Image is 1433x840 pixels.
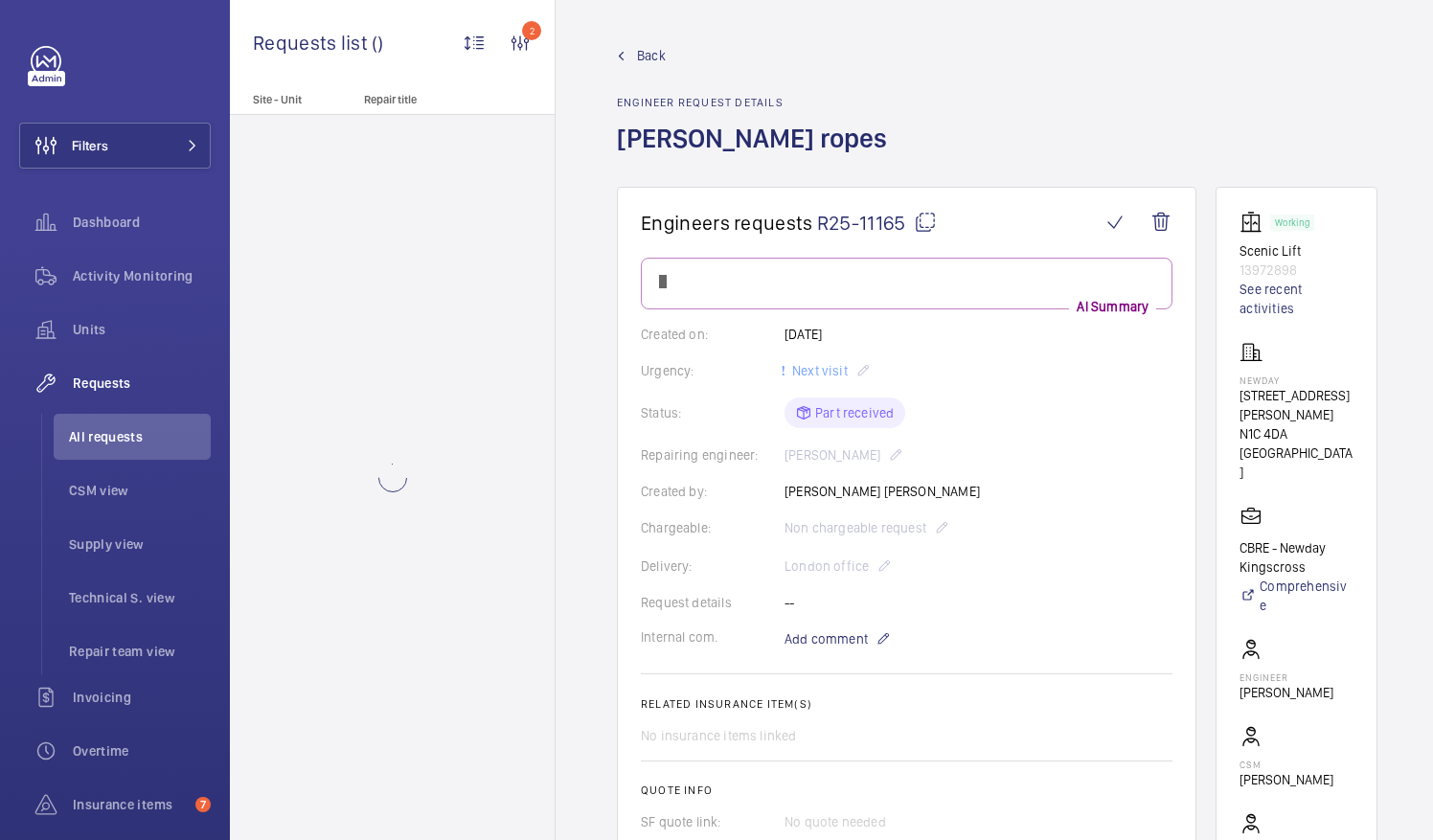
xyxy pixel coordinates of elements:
span: Filters [72,136,108,155]
span: CSM view [69,481,211,500]
span: Requests list [253,31,372,55]
span: Supply view [69,534,211,554]
p: CBRE - Newday Kingscross [1240,538,1353,577]
h2: Related insurance item(s) [641,697,1172,711]
p: [PERSON_NAME] [1240,683,1333,702]
p: [PERSON_NAME] [1240,770,1333,789]
span: Technical S. view [69,588,211,607]
span: Invoicing [73,688,211,707]
h1: [PERSON_NAME] ropes [617,121,898,187]
p: Repair title [364,93,490,106]
span: Overtime [73,741,211,761]
span: Dashboard [73,213,211,232]
a: See recent activities [1240,280,1353,318]
span: Insurance items [73,795,188,814]
span: Repair team view [69,642,211,661]
p: Working [1275,219,1309,226]
a: Comprehensive [1240,577,1353,615]
p: Scenic Lift [1240,241,1353,261]
button: Filters [19,123,211,169]
p: Engineer [1240,671,1333,683]
span: Units [73,320,211,339]
h2: Quote info [641,783,1172,797]
p: Site - Unit [230,93,356,106]
p: AI Summary [1069,297,1156,316]
span: Requests [73,374,211,393]
span: 7 [195,797,211,812]
span: Add comment [785,629,868,648]
p: CSM [1240,759,1333,770]
h2: Engineer request details [617,96,898,109]
p: N1C 4DA [GEOGRAPHIC_DATA] [1240,424,1353,482]
p: NewDay [1240,375,1353,386]
span: Back [637,46,666,65]
span: All requests [69,427,211,446]
p: [STREET_ADDRESS][PERSON_NAME] [1240,386,1353,424]
span: Activity Monitoring [73,266,211,285]
span: Engineers requests [641,211,813,235]
span: R25-11165 [817,211,937,235]
p: 13972898 [1240,261,1353,280]
img: elevator.svg [1240,211,1270,234]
